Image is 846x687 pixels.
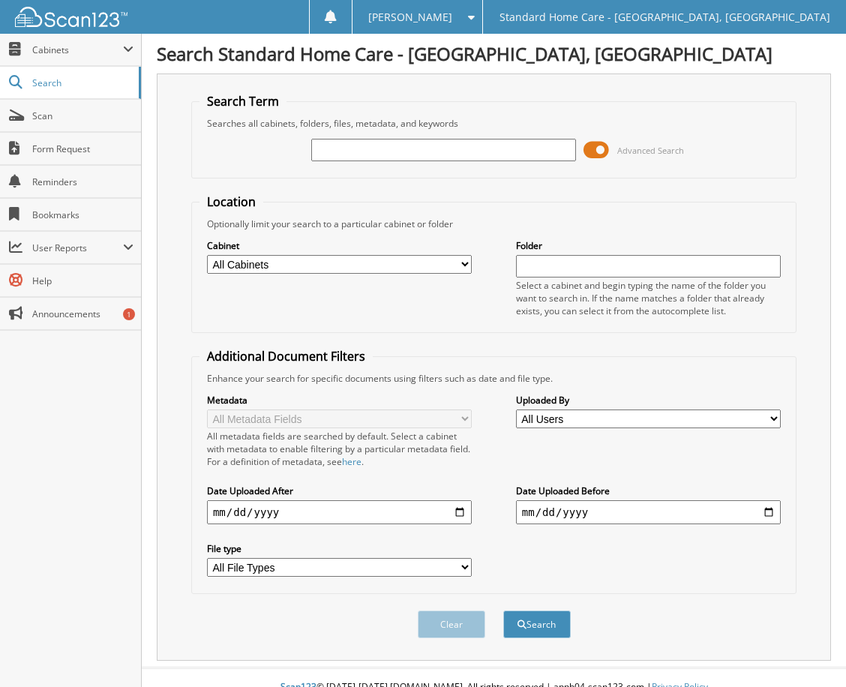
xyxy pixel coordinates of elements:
span: Reminders [32,175,133,188]
span: Announcements [32,307,133,320]
h1: Search Standard Home Care - [GEOGRAPHIC_DATA], [GEOGRAPHIC_DATA] [157,41,831,66]
span: [PERSON_NAME] [368,13,452,22]
span: Help [32,274,133,287]
a: here [342,455,361,468]
input: end [516,500,781,524]
div: Optionally limit your search to a particular cabinet or folder [199,217,788,230]
label: Date Uploaded After [207,484,472,497]
span: User Reports [32,241,123,254]
div: Select a cabinet and begin typing the name of the folder you want to search in. If the name match... [516,279,781,317]
img: scan123-logo-white.svg [15,7,127,27]
span: Standard Home Care - [GEOGRAPHIC_DATA], [GEOGRAPHIC_DATA] [499,13,830,22]
div: Enhance your search for specific documents using filters such as date and file type. [199,372,788,385]
legend: Additional Document Filters [199,348,373,364]
label: Cabinet [207,239,472,252]
div: All metadata fields are searched by default. Select a cabinet with metadata to enable filtering b... [207,430,472,468]
span: Search [32,76,131,89]
legend: Search Term [199,93,286,109]
input: start [207,500,472,524]
span: Form Request [32,142,133,155]
div: Searches all cabinets, folders, files, metadata, and keywords [199,117,788,130]
button: Search [503,610,571,638]
label: Uploaded By [516,394,781,406]
label: Metadata [207,394,472,406]
label: Folder [516,239,781,252]
label: Date Uploaded Before [516,484,781,497]
div: 1 [123,308,135,320]
button: Clear [418,610,485,638]
span: Advanced Search [617,145,684,156]
label: File type [207,542,472,555]
span: Bookmarks [32,208,133,221]
span: Cabinets [32,43,123,56]
legend: Location [199,193,263,210]
span: Scan [32,109,133,122]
